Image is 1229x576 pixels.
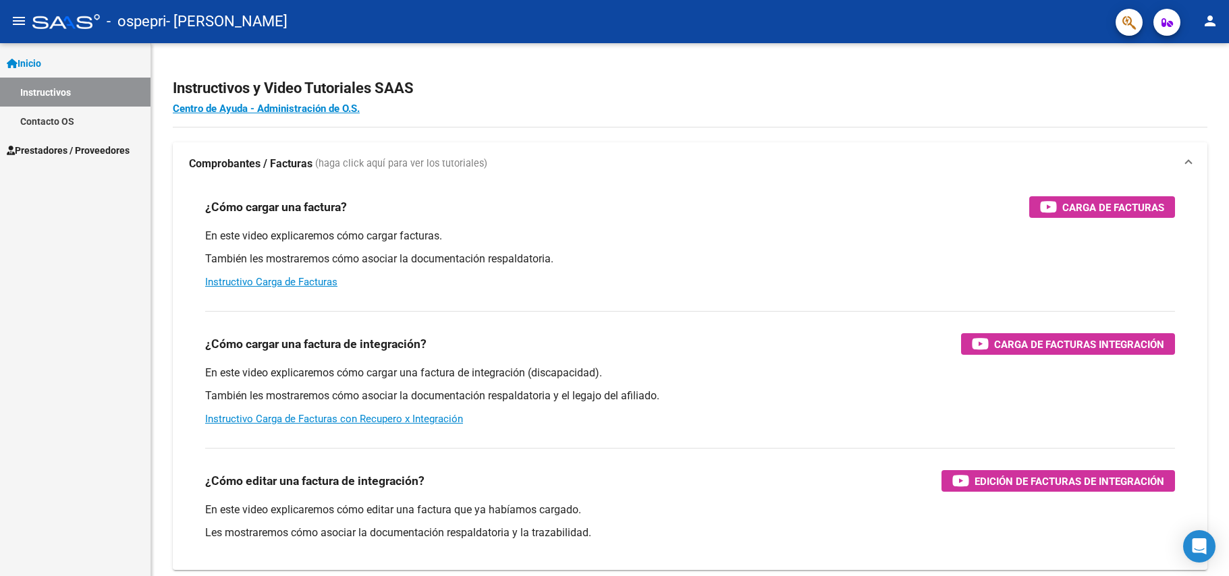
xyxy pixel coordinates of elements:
p: En este video explicaremos cómo cargar una factura de integración (discapacidad). [205,366,1175,380]
p: Les mostraremos cómo asociar la documentación respaldatoria y la trazabilidad. [205,525,1175,540]
h3: ¿Cómo editar una factura de integración? [205,471,425,490]
span: Inicio [7,56,41,71]
span: (haga click aquí para ver los tutoriales) [315,156,487,171]
h2: Instructivos y Video Tutoriales SAAS [173,76,1207,101]
button: Carga de Facturas Integración [961,333,1175,355]
a: Instructivo Carga de Facturas [205,276,337,288]
a: Centro de Ayuda - Administración de O.S. [173,103,360,115]
a: Instructivo Carga de Facturas con Recupero x Integración [205,413,463,425]
p: En este video explicaremos cómo cargar facturas. [205,229,1175,243]
mat-expansion-panel-header: Comprobantes / Facturas (haga click aquí para ver los tutoriales) [173,142,1207,185]
p: También les mostraremos cómo asociar la documentación respaldatoria. [205,252,1175,266]
mat-icon: menu [11,13,27,29]
h3: ¿Cómo cargar una factura de integración? [205,335,427,353]
p: En este video explicaremos cómo editar una factura que ya habíamos cargado. [205,502,1175,517]
strong: Comprobantes / Facturas [189,156,312,171]
span: - [PERSON_NAME] [166,7,288,36]
span: Carga de Facturas [1062,199,1164,216]
mat-icon: person [1202,13,1218,29]
div: Comprobantes / Facturas (haga click aquí para ver los tutoriales) [173,185,1207,570]
span: - ospepri [107,7,166,36]
span: Prestadores / Proveedores [7,143,130,158]
p: También les mostraremos cómo asociar la documentación respaldatoria y el legajo del afiliado. [205,388,1175,403]
h3: ¿Cómo cargar una factura? [205,198,347,217]
span: Carga de Facturas Integración [994,336,1164,353]
button: Edición de Facturas de integración [941,470,1175,492]
button: Carga de Facturas [1029,196,1175,218]
span: Edición de Facturas de integración [975,473,1164,490]
div: Open Intercom Messenger [1183,530,1216,563]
